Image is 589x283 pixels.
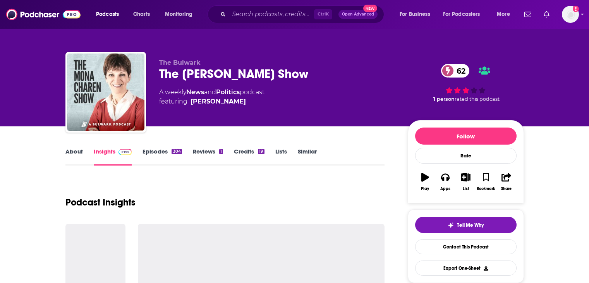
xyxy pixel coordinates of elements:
a: Episodes304 [143,148,182,166]
span: 62 [449,64,469,78]
div: Apps [440,186,450,191]
span: Open Advanced [342,12,374,16]
div: A weekly podcast [159,88,264,106]
span: Tell Me Why [457,222,484,228]
div: 304 [172,149,182,154]
a: Reviews1 [193,148,223,166]
button: open menu [160,8,203,21]
span: Charts [133,9,150,20]
a: Show notifications dropdown [541,8,553,21]
a: Charts [128,8,155,21]
span: More [497,9,510,20]
div: Play [421,186,429,191]
div: Share [501,186,512,191]
div: 19 [258,149,264,154]
span: New [363,5,377,12]
img: Podchaser - Follow, Share and Rate Podcasts [6,7,81,22]
button: tell me why sparkleTell Me Why [415,217,517,233]
a: Lists [275,148,287,166]
img: Podchaser Pro [118,149,132,155]
span: For Business [400,9,430,20]
span: Podcasts [96,9,119,20]
span: 1 person [433,96,455,102]
button: open menu [438,8,491,21]
h1: Podcast Insights [65,197,136,208]
span: The Bulwark [159,59,201,66]
button: open menu [491,8,520,21]
a: Credits19 [234,148,264,166]
button: List [455,168,476,196]
input: Search podcasts, credits, & more... [229,8,314,21]
a: Contact This Podcast [415,239,517,254]
a: Politics [216,88,240,96]
span: Monitoring [165,9,192,20]
div: 1 [219,149,223,154]
button: Export One-Sheet [415,261,517,276]
a: News [186,88,204,96]
a: Show notifications dropdown [521,8,534,21]
div: Rate [415,148,517,164]
img: tell me why sparkle [448,222,454,228]
img: The Mona Charen Show [67,53,144,131]
div: Search podcasts, credits, & more... [215,5,392,23]
span: Logged in as megcassidy [562,6,579,23]
span: rated this podcast [455,96,500,102]
button: open menu [394,8,440,21]
span: featuring [159,97,264,106]
button: Apps [435,168,455,196]
a: 62 [441,64,469,78]
div: Bookmark [477,186,495,191]
div: List [463,186,469,191]
div: 62 1 personrated this podcast [408,59,524,107]
span: and [204,88,216,96]
button: Play [415,168,435,196]
svg: Add a profile image [573,6,579,12]
button: Open AdvancedNew [338,10,378,19]
button: Bookmark [476,168,496,196]
a: Similar [298,148,317,166]
a: [PERSON_NAME] [191,97,246,106]
img: User Profile [562,6,579,23]
button: Show profile menu [562,6,579,23]
button: Follow [415,128,517,145]
button: open menu [91,8,129,21]
button: Share [496,168,516,196]
span: Ctrl K [314,9,332,19]
span: For Podcasters [443,9,480,20]
a: About [65,148,83,166]
a: InsightsPodchaser Pro [94,148,132,166]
